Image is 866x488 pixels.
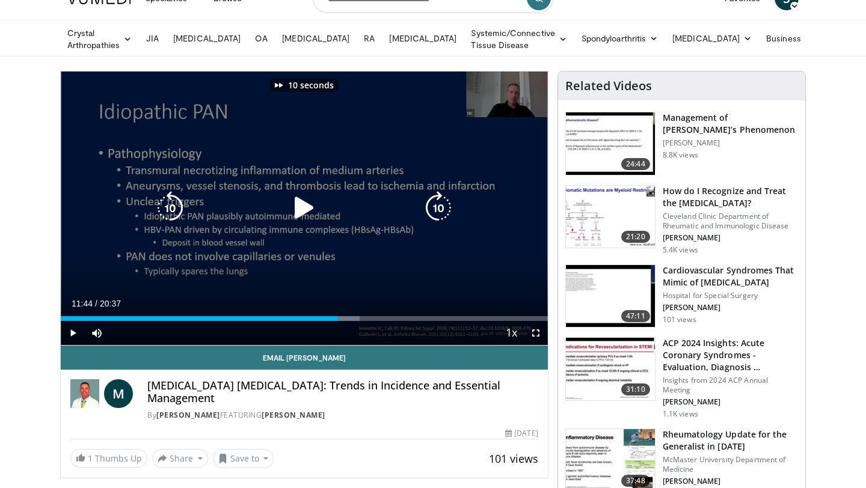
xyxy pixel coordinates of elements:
[663,455,798,474] p: McMaster University Department of Medicine
[565,79,652,93] h4: Related Videos
[61,316,548,321] div: Progress Bar
[663,112,798,136] h3: Management of [PERSON_NAME]’s Phenomenon
[663,245,698,255] p: 5.4K views
[759,26,820,50] a: Business
[665,26,759,50] a: [MEDICAL_DATA]
[213,449,274,468] button: Save to
[663,429,798,453] h3: Rheumatology Update for the Generalist in [DATE]
[275,26,357,50] a: [MEDICAL_DATA]
[70,449,147,468] a: 1 Thumbs Up
[565,185,798,255] a: 21:20 How do I Recognize and Treat the [MEDICAL_DATA]? Cleveland Clinic Department of Rheumatic a...
[139,26,166,50] a: JIA
[663,303,798,313] p: [PERSON_NAME]
[85,321,109,345] button: Mute
[166,26,248,50] a: [MEDICAL_DATA]
[565,264,798,328] a: 47:11 Cardiovascular Syndromes That Mimic of [MEDICAL_DATA] Hospital for Special Surgery [PERSON_...
[61,72,548,346] video-js: Video Player
[566,265,655,328] img: 66d4a47c-99a8-4b56-8b54-d678f8c3e82e.150x105_q85_crop-smart_upscale.jpg
[566,338,655,400] img: ba86857d-d89f-4135-9fe2-870b62ab7c52.150x105_q85_crop-smart_upscale.jpg
[147,379,538,405] h4: [MEDICAL_DATA] [MEDICAL_DATA]: Trends in Incidence and Essential Management
[621,310,650,322] span: 47:11
[505,428,538,439] div: [DATE]
[156,410,220,420] a: [PERSON_NAME]
[262,410,325,420] a: [PERSON_NAME]
[663,376,798,395] p: Insights from 2024 ACP Annual Meeting
[464,27,574,51] a: Systemic/Connective Tissue Disease
[566,186,655,248] img: 2d172f65-fcdc-4395-88c0-f2bd10ea4a98.150x105_q85_crop-smart_upscale.jpg
[88,453,93,464] span: 1
[104,379,133,408] a: M
[524,321,548,345] button: Fullscreen
[621,231,650,243] span: 21:20
[663,150,698,160] p: 8.8K views
[566,112,655,175] img: 0ab93b1b-9cd9-47fd-b863-2caeacc814e4.150x105_q85_crop-smart_upscale.jpg
[663,291,798,300] p: Hospital for Special Surgery
[663,185,798,209] h3: How do I Recognize and Treat the [MEDICAL_DATA]?
[152,449,208,468] button: Share
[357,26,382,50] a: RA
[663,409,698,419] p: 1.1K views
[663,477,798,486] p: [PERSON_NAME]
[100,299,121,308] span: 20:37
[147,410,538,421] div: By FEATURING
[663,337,798,373] h3: ACP 2024 Insights: Acute Coronary Syndromes - Evaluation, Diagnosis …
[621,383,650,395] span: 31:10
[70,379,99,408] img: Dr. Matthew Carroll
[489,451,538,466] span: 101 views
[61,321,85,345] button: Play
[663,212,798,231] p: Cleveland Clinic Department of Rheumatic and Immunologic Disease
[621,475,650,487] span: 37:48
[248,26,275,50] a: OA
[565,112,798,175] a: 24:44 Management of [PERSON_NAME]’s Phenomenon [PERSON_NAME] 8.8K views
[663,138,798,148] p: [PERSON_NAME]
[565,337,798,419] a: 31:10 ACP 2024 Insights: Acute Coronary Syndromes - Evaluation, Diagnosis … Insights from 2024 AC...
[663,233,798,243] p: [PERSON_NAME]
[61,346,548,370] a: Email [PERSON_NAME]
[288,81,334,90] p: 10 seconds
[663,315,696,325] p: 101 views
[72,299,93,308] span: 11:44
[663,264,798,288] h3: Cardiovascular Syndromes That Mimic of [MEDICAL_DATA]
[621,158,650,170] span: 24:44
[60,27,139,51] a: Crystal Arthropathies
[500,321,524,345] button: Playback Rate
[382,26,464,50] a: [MEDICAL_DATA]
[95,299,97,308] span: /
[574,26,665,50] a: Spondyloarthritis
[663,397,798,407] p: [PERSON_NAME]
